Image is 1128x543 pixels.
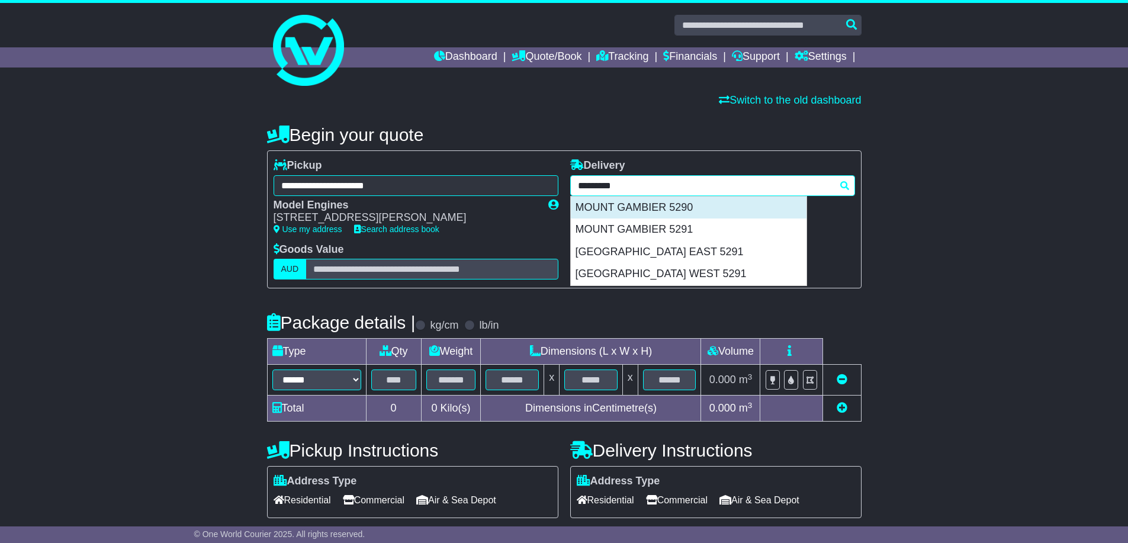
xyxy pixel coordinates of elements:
[267,125,862,144] h4: Begin your quote
[354,224,439,234] a: Search address book
[274,211,536,224] div: [STREET_ADDRESS][PERSON_NAME]
[366,396,421,422] td: 0
[274,475,357,488] label: Address Type
[748,372,753,381] sup: 3
[663,47,717,68] a: Financials
[596,47,648,68] a: Tracking
[795,47,847,68] a: Settings
[709,402,736,414] span: 0.000
[267,441,558,460] h4: Pickup Instructions
[479,319,499,332] label: lb/in
[194,529,365,539] span: © One World Courier 2025. All rights reserved.
[571,263,806,285] div: [GEOGRAPHIC_DATA] WEST 5291
[343,491,404,509] span: Commercial
[366,339,421,365] td: Qty
[512,47,581,68] a: Quote/Book
[577,475,660,488] label: Address Type
[739,402,753,414] span: m
[571,241,806,264] div: [GEOGRAPHIC_DATA] EAST 5291
[748,401,753,410] sup: 3
[571,197,806,219] div: MOUNT GAMBIER 5290
[481,339,701,365] td: Dimensions (L x W x H)
[274,259,307,279] label: AUD
[274,159,322,172] label: Pickup
[430,319,458,332] label: kg/cm
[577,491,634,509] span: Residential
[570,159,625,172] label: Delivery
[570,175,855,196] typeahead: Please provide city
[837,374,847,385] a: Remove this item
[481,396,701,422] td: Dimensions in Centimetre(s)
[267,396,366,422] td: Total
[646,491,708,509] span: Commercial
[274,491,331,509] span: Residential
[274,224,342,234] a: Use my address
[267,339,366,365] td: Type
[739,374,753,385] span: m
[416,491,496,509] span: Air & Sea Depot
[421,339,481,365] td: Weight
[274,199,536,212] div: Model Engines
[732,47,780,68] a: Support
[431,402,437,414] span: 0
[571,219,806,241] div: MOUNT GAMBIER 5291
[267,313,416,332] h4: Package details |
[622,365,638,396] td: x
[701,339,760,365] td: Volume
[544,365,560,396] td: x
[274,243,344,256] label: Goods Value
[570,441,862,460] h4: Delivery Instructions
[837,402,847,414] a: Add new item
[421,396,481,422] td: Kilo(s)
[709,374,736,385] span: 0.000
[719,94,861,106] a: Switch to the old dashboard
[719,491,799,509] span: Air & Sea Depot
[434,47,497,68] a: Dashboard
